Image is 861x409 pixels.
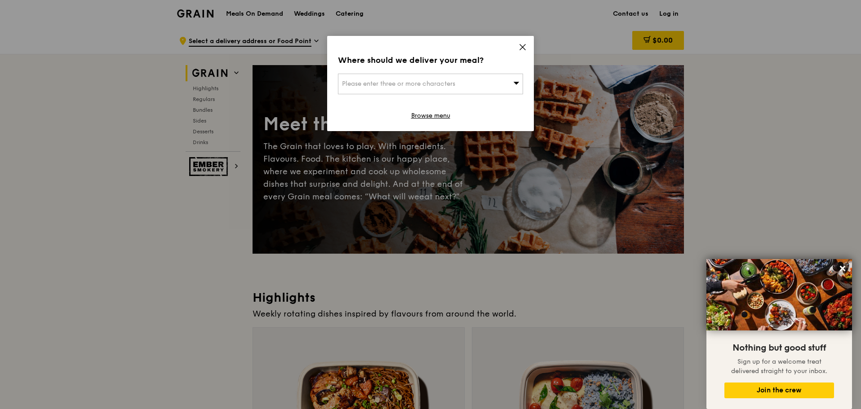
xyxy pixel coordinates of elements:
button: Close [835,261,850,276]
span: Please enter three or more characters [342,80,455,88]
span: Sign up for a welcome treat delivered straight to your inbox. [731,358,827,375]
a: Browse menu [411,111,450,120]
div: Where should we deliver your meal? [338,54,523,66]
img: DSC07876-Edit02-Large.jpeg [706,259,852,330]
button: Join the crew [724,383,834,398]
span: Nothing but good stuff [732,343,826,353]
